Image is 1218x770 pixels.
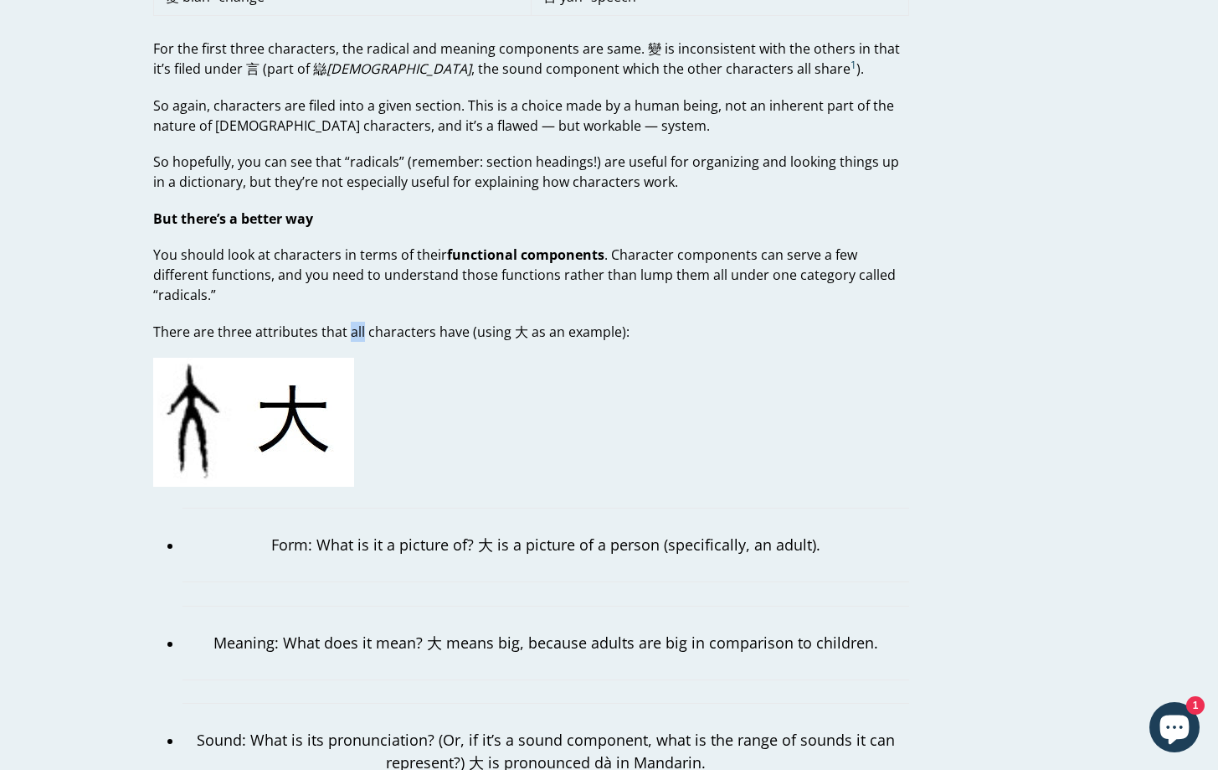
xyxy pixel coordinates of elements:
[182,632,909,654] p: Meaning: What does it mean? 大 means big, because adults are big in comparison to children.
[153,39,909,79] p: For the first three characters, the radical and meaning components are same. 變 is inconsistent wi...
[326,59,471,78] em: [DEMOGRAPHIC_DATA]
[153,96,909,136] p: So again, characters are filed into a given section. This is a choice made by a human being, not ...
[153,322,909,342] p: There are three attributes that all characters have (using 大 as an example):
[447,245,604,264] strong: functional components
[153,152,909,192] p: So hopefully, you can see that “radicals” (remember: section headings!) are useful for organizing...
[153,245,909,305] p: You should look at characters in terms of their . Character components can serve a few different ...
[851,59,856,79] a: 1
[851,58,856,72] sup: 1
[153,209,313,228] strong: But there’s a better way
[1144,702,1205,757] inbox-online-store-chat: Shopify online store chat
[182,534,909,556] p: Form: What is it a picture of? 大 is a picture of a person (specifically, an adult).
